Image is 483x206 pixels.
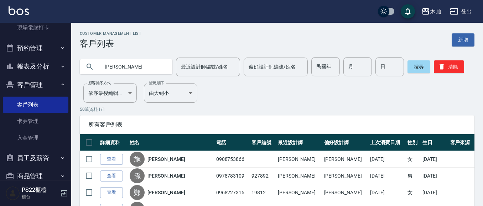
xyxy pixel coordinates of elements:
th: 偏好設計師 [322,134,369,151]
p: 50 筆資料, 1 / 1 [80,106,474,113]
h2: Customer Management List [80,31,141,36]
a: [PERSON_NAME] [147,172,185,179]
a: 現場電腦打卡 [3,20,68,36]
td: 0908753866 [214,151,250,168]
td: [DATE] [368,184,405,201]
td: [DATE] [421,151,448,168]
button: 搜尋 [407,60,430,73]
h5: PS22櫃檯 [22,186,58,194]
button: 木屾 [419,4,444,19]
th: 姓名 [128,134,214,151]
a: 卡券管理 [3,113,68,129]
th: 最近設計師 [276,134,322,151]
td: 19812 [250,184,276,201]
button: 商品管理 [3,167,68,185]
td: [DATE] [421,168,448,184]
th: 客戶編號 [250,134,276,151]
th: 客戶來源 [448,134,474,151]
button: 預約管理 [3,39,68,58]
th: 詳細資料 [98,134,128,151]
td: 女 [406,151,421,168]
td: 0978783109 [214,168,250,184]
td: [PERSON_NAME] [322,184,369,201]
a: 查看 [100,170,123,181]
button: 清除 [434,60,464,73]
button: 員工及薪資 [3,149,68,167]
th: 生日 [421,134,448,151]
button: 客戶管理 [3,76,68,94]
td: [PERSON_NAME] [276,184,322,201]
p: 櫃台 [22,194,58,200]
a: 入金管理 [3,130,68,146]
div: 施 [130,152,145,167]
td: 男 [406,168,421,184]
span: 所有客戶列表 [88,121,466,128]
a: 新增 [452,33,474,47]
label: 顧客排序方式 [88,80,111,86]
h3: 客戶列表 [80,39,141,49]
button: 登出 [447,5,474,18]
button: save [401,4,415,18]
td: [PERSON_NAME] [322,168,369,184]
img: Person [6,186,20,200]
th: 性別 [406,134,421,151]
th: 電話 [214,134,250,151]
td: [DATE] [368,168,405,184]
div: 孫 [130,168,145,183]
div: 由大到小 [144,83,197,103]
td: 927892 [250,168,276,184]
a: 查看 [100,154,123,165]
label: 呈現順序 [149,80,164,86]
a: [PERSON_NAME] [147,156,185,163]
div: 木屾 [430,7,441,16]
td: [DATE] [368,151,405,168]
td: [DATE] [421,184,448,201]
th: 上次消費日期 [368,134,405,151]
a: [PERSON_NAME] [147,189,185,196]
a: 客戶列表 [3,97,68,113]
div: 依序最後編輯時間 [83,83,137,103]
a: 查看 [100,187,123,198]
button: 報表及分析 [3,57,68,76]
div: 鄭 [130,185,145,200]
td: [PERSON_NAME] [276,168,322,184]
img: Logo [9,6,29,15]
td: 0968227315 [214,184,250,201]
td: 女 [406,184,421,201]
input: 搜尋關鍵字 [100,57,167,76]
td: [PERSON_NAME] [276,151,322,168]
td: [PERSON_NAME] [322,151,369,168]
